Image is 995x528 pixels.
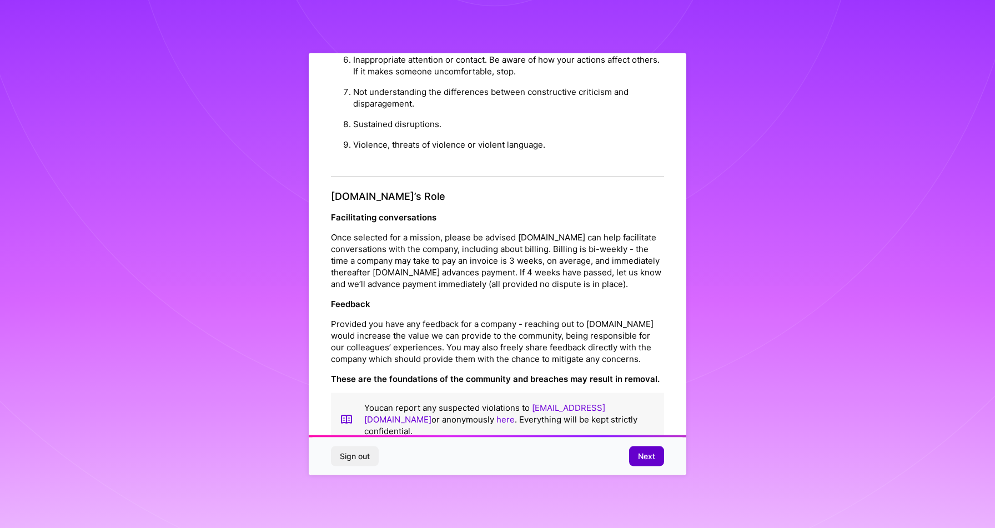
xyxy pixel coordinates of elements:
[364,401,655,436] p: You can report any suspected violations to or anonymously . Everything will be kept strictly conf...
[353,82,664,114] li: Not understanding the differences between constructive criticism and disparagement.
[353,49,664,82] li: Inappropriate attention or contact. Be aware of how your actions affect others. If it makes someo...
[331,298,370,309] strong: Feedback
[629,446,664,466] button: Next
[638,451,655,462] span: Next
[331,190,664,203] h4: [DOMAIN_NAME]’s Role
[331,231,664,289] p: Once selected for a mission, please be advised [DOMAIN_NAME] can help facilitate conversations wi...
[331,446,379,466] button: Sign out
[340,401,353,436] img: book icon
[364,402,605,424] a: [EMAIL_ADDRESS][DOMAIN_NAME]
[496,414,515,424] a: here
[353,134,664,155] li: Violence, threats of violence or violent language.
[331,212,436,222] strong: Facilitating conversations
[331,373,660,384] strong: These are the foundations of the community and breaches may result in removal.
[353,114,664,134] li: Sustained disruptions.
[331,318,664,364] p: Provided you have any feedback for a company - reaching out to [DOMAIN_NAME] would increase the v...
[340,451,370,462] span: Sign out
